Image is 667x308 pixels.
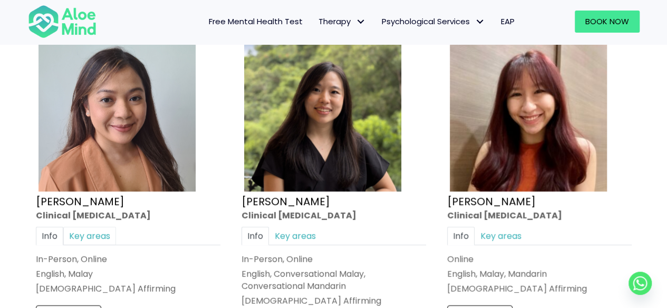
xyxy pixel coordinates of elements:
[63,227,116,245] a: Key areas
[38,35,196,192] img: Hanna Clinical Psychologist
[472,14,488,29] span: Psychological Services: submenu
[493,11,523,33] a: EAP
[241,210,426,222] div: Clinical [MEDICAL_DATA]
[382,16,485,27] span: Psychological Services
[353,14,369,29] span: Therapy: submenu
[201,11,311,33] a: Free Mental Health Test
[374,11,493,33] a: Psychological ServicesPsychological Services: submenu
[28,4,96,39] img: Aloe mind Logo
[447,227,475,245] a: Info
[447,268,632,280] p: English, Malay, Mandarin
[318,16,366,27] span: Therapy
[241,268,426,292] p: English, Conversational Malay, Conversational Mandarin
[447,283,632,295] div: [DEMOGRAPHIC_DATA] Affirming
[110,11,523,33] nav: Menu
[36,210,220,222] div: Clinical [MEDICAL_DATA]
[447,210,632,222] div: Clinical [MEDICAL_DATA]
[241,194,330,209] a: [PERSON_NAME]
[311,11,374,33] a: TherapyTherapy: submenu
[36,227,63,245] a: Info
[475,227,527,245] a: Key areas
[36,268,220,280] p: English, Malay
[585,16,629,27] span: Book Now
[244,35,401,192] img: Hooi ting Clinical Psychologist
[209,16,303,27] span: Free Mental Health Test
[501,16,515,27] span: EAP
[447,194,536,209] a: [PERSON_NAME]
[241,253,426,265] div: In-Person, Online
[450,35,607,192] img: Jean-300×300
[36,194,124,209] a: [PERSON_NAME]
[36,283,220,295] div: [DEMOGRAPHIC_DATA] Affirming
[269,227,322,245] a: Key areas
[575,11,640,33] a: Book Now
[36,253,220,265] div: In-Person, Online
[447,253,632,265] div: Online
[629,272,652,295] a: Whatsapp
[241,227,269,245] a: Info
[241,295,426,307] div: [DEMOGRAPHIC_DATA] Affirming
